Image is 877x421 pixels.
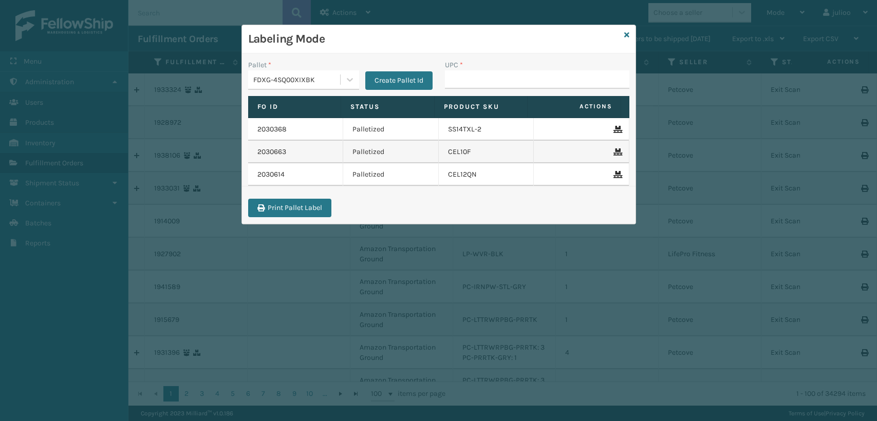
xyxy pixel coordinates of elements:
td: Palletized [343,141,439,163]
span: Actions [531,98,619,115]
td: CEL12QN [439,163,534,186]
div: FDXG-4SQ00XIXBK [253,74,341,85]
td: Palletized [343,118,439,141]
label: Pallet [248,60,271,70]
i: Remove From Pallet [613,126,620,133]
a: 2030368 [257,124,287,135]
td: SS14TXL-2 [439,118,534,141]
i: Remove From Pallet [613,148,620,156]
label: UPC [445,60,463,70]
i: Remove From Pallet [613,171,620,178]
a: 2030663 [257,147,286,157]
button: Print Pallet Label [248,199,331,217]
label: Product SKU [444,102,518,111]
a: 2030614 [257,169,285,180]
label: Fo Id [257,102,332,111]
td: CEL10F [439,141,534,163]
h3: Labeling Mode [248,31,620,47]
label: Status [350,102,425,111]
td: Palletized [343,163,439,186]
button: Create Pallet Id [365,71,433,90]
